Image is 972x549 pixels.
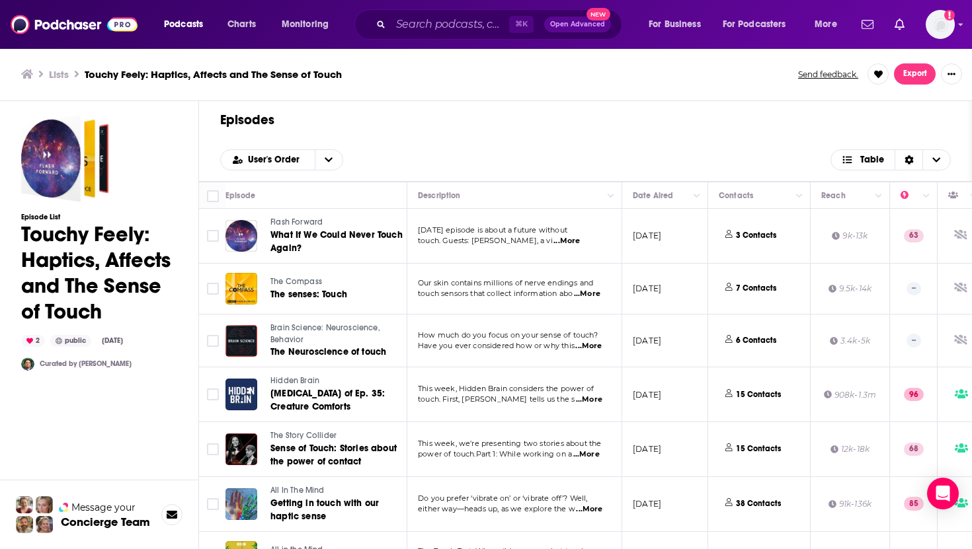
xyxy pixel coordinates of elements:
[576,504,602,515] span: ...More
[794,69,862,80] button: Send feedback.
[633,389,661,400] p: [DATE]
[418,289,573,298] span: touch sensors that collect information abo
[830,149,952,170] button: Choose View
[270,323,380,344] span: Brain Science: Neuroscience, Behavior
[926,10,955,39] span: Logged in as KCarter
[689,188,705,203] button: Column Actions
[633,498,661,509] p: [DATE]
[633,443,661,455] p: [DATE]
[61,515,150,529] h3: Concierge Team
[36,516,53,533] img: Barbara Profile
[270,431,337,440] span: The Story Collider
[270,346,408,359] a: The Neuroscience of touch
[574,289,600,299] span: ...More
[418,341,575,350] span: Have you ever considered how or why this
[903,69,927,79] span: Export
[927,478,959,509] div: Open Intercom Messenger
[21,213,177,221] h3: Episode List
[16,496,33,513] img: Sydney Profile
[633,188,673,203] div: Date Aired
[418,330,598,340] span: How much do you focus on your sense of touch?
[270,229,408,255] a: What If We Could Never Touch Again?
[21,115,108,202] a: Touchy Feely: Haptics, Affects and The Sense of Touch
[871,188,887,203] button: Column Actions
[719,272,787,306] button: 7 Contacts
[829,283,871,294] div: 9.5k-14k
[36,496,53,513] img: Jules Profile
[50,335,91,347] div: public
[723,15,786,34] span: For Podcasters
[164,15,203,34] span: Podcasts
[282,15,329,34] span: Monitoring
[587,8,610,20] span: New
[904,443,924,456] p: 68
[815,15,837,34] span: More
[830,443,870,455] div: 12k-18k
[207,283,219,295] span: Toggle select row
[155,14,220,35] button: open menu
[736,230,776,241] p: 3 Contacts
[418,188,460,203] div: Description
[207,335,219,347] span: Toggle select row
[270,289,347,300] span: The senses: Touch
[270,277,322,286] span: The Compass
[418,384,594,393] span: This week, Hidden Brain considers the power of
[219,14,264,35] a: Charts
[270,443,397,467] span: Sense of Touch: Stories about the power of contact
[550,21,605,28] span: Open Advanced
[719,430,791,468] button: 15 Contacts
[270,346,386,357] span: The Neuroscience of touch
[603,188,619,203] button: Column Actions
[16,516,33,533] img: Jon Profile
[270,497,379,522] span: Getting in touch with our haptic sense
[573,449,600,460] span: ...More
[639,14,717,35] button: open menu
[418,278,593,287] span: Our skin contains millions of nerve endings and
[719,188,753,203] div: Contacts
[860,155,884,165] span: Table
[904,497,924,510] p: 85
[509,16,534,33] span: ⌘ K
[270,276,408,288] a: The Compass
[633,230,661,241] p: [DATE]
[227,15,256,34] span: Charts
[40,359,132,368] a: Curated by [PERSON_NAME]
[719,322,787,359] button: 6 Contacts
[918,188,934,203] button: Column Actions
[220,149,343,170] h2: Choose List sort
[736,443,781,455] p: 15 Contacts
[221,155,315,165] button: open menu
[21,335,45,347] div: 2
[11,12,138,37] img: Podchaser - Follow, Share and Rate Podcasts
[944,10,955,20] svg: Add a profile image
[270,229,403,254] span: What If We Could Never Touch Again?
[71,501,136,514] span: Message your
[736,283,776,294] p: 7 Contacts
[248,155,304,165] span: User's Order
[270,486,325,495] span: All In The Mind
[544,17,611,32] button: Open AdvancedNew
[907,334,921,347] p: --
[736,498,781,509] p: 38 Contacts
[829,498,871,509] div: 91k-136k
[719,375,791,414] button: 15 Contacts
[391,14,509,35] input: Search podcasts, credits, & more...
[418,494,588,503] span: Do you prefer ‘vibrate on’ or ‘vibrate off’? Well,
[633,283,661,294] p: [DATE]
[270,217,323,227] span: Flash Forward
[49,68,69,81] a: Lists
[270,375,408,387] a: Hidden Brain
[367,9,635,40] div: Search podcasts, credits, & more...
[418,225,567,235] span: [DATE] episode is about a future without
[21,357,34,371] a: cesar
[575,341,602,351] span: ...More
[418,449,572,458] span: power of touch.Part 1: While working on a
[270,388,385,412] span: [MEDICAL_DATA] of Ep. 35: Creature Comforts
[270,217,408,229] a: Flash Forward
[418,394,575,404] span: touch. First, [PERSON_NAME] tells us the s
[719,485,791,523] button: 38 Contacts
[941,63,962,85] button: Show More Button
[270,322,408,346] a: Brain Science: Neuroscience, Behavior
[889,13,910,36] a: Show notifications dropdown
